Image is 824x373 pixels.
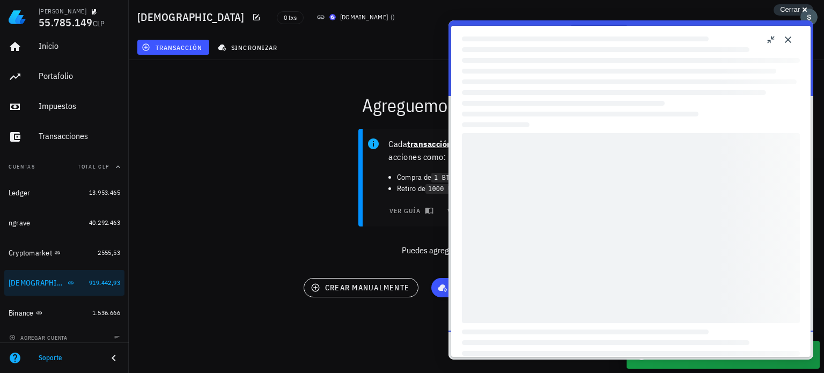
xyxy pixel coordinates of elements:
[391,12,395,23] span: ( )
[304,278,418,297] button: crear manualmente
[137,40,209,55] button: transacción
[220,43,277,52] span: sincronizar
[313,283,409,292] span: crear manualmente
[6,332,72,343] button: agregar cuenta
[129,244,824,257] p: Puedes agregar transacciones de 3 formas:
[329,14,336,20] img: BudaPuntoCom
[9,188,31,198] div: Ledger
[382,203,438,218] button: ver guía
[11,334,68,341] span: agregar cuenta
[92,309,120,317] span: 1.536.666
[4,64,124,90] a: Portafolio
[9,279,65,288] div: [DEMOGRAPHIC_DATA]
[137,9,249,26] h1: [DEMOGRAPHIC_DATA]
[4,300,124,326] a: Binance 1.536.666
[9,218,31,228] div: ngrave
[39,71,120,81] div: Portafolio
[89,218,120,226] span: 40.292.463
[774,4,813,16] button: Cerrar
[4,124,124,150] a: Transacciones
[9,309,34,318] div: Binance
[397,183,586,194] li: Retiro de desde [GEOGRAPHIC_DATA].
[407,138,452,149] b: transacción
[39,354,99,362] div: Soporte
[39,101,120,111] div: Impuestos
[4,180,124,206] a: Ledger 13.953.465
[9,9,26,26] img: LedgiFi
[440,203,500,218] a: ver video
[39,41,120,51] div: Inicio
[431,173,457,183] code: 1 BTC
[4,154,124,180] button: CuentasTotal CLP
[89,188,120,196] span: 13.953.465
[89,279,120,287] span: 919.442,93
[39,131,120,141] div: Transacciones
[144,43,202,52] span: transacción
[446,206,493,215] span: ver video
[440,283,537,292] span: sincronizar cuenta
[388,137,586,163] p: Cada esta asociada a una y son acciones como:
[431,278,546,297] button: sincronizar cuenta
[78,163,109,170] span: Total CLP
[4,34,124,60] a: Inicio
[448,20,813,360] iframe: Help Scout Beacon - Live Chat, Contact Form, and Knowledge Base
[780,5,800,13] span: Cerrar
[4,210,124,236] a: ngrave 40.292.463
[39,7,86,16] div: [PERSON_NAME]
[284,12,297,24] span: 0 txs
[800,9,818,26] div: avatar
[4,94,124,120] a: Impuestos
[340,12,388,23] div: [DOMAIN_NAME]
[214,40,284,55] button: sincronizar
[4,240,124,266] a: Cryptomarket 2555,53
[4,270,124,296] a: [DEMOGRAPHIC_DATA] 919.442,93
[98,248,120,257] span: 2555,53
[425,184,462,194] code: 1000 USD
[39,15,93,30] span: 55.785.149
[397,172,586,183] li: Compra de en Binance.
[388,206,431,215] span: ver guía
[9,248,52,258] div: Cryptomarket
[93,19,105,28] span: CLP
